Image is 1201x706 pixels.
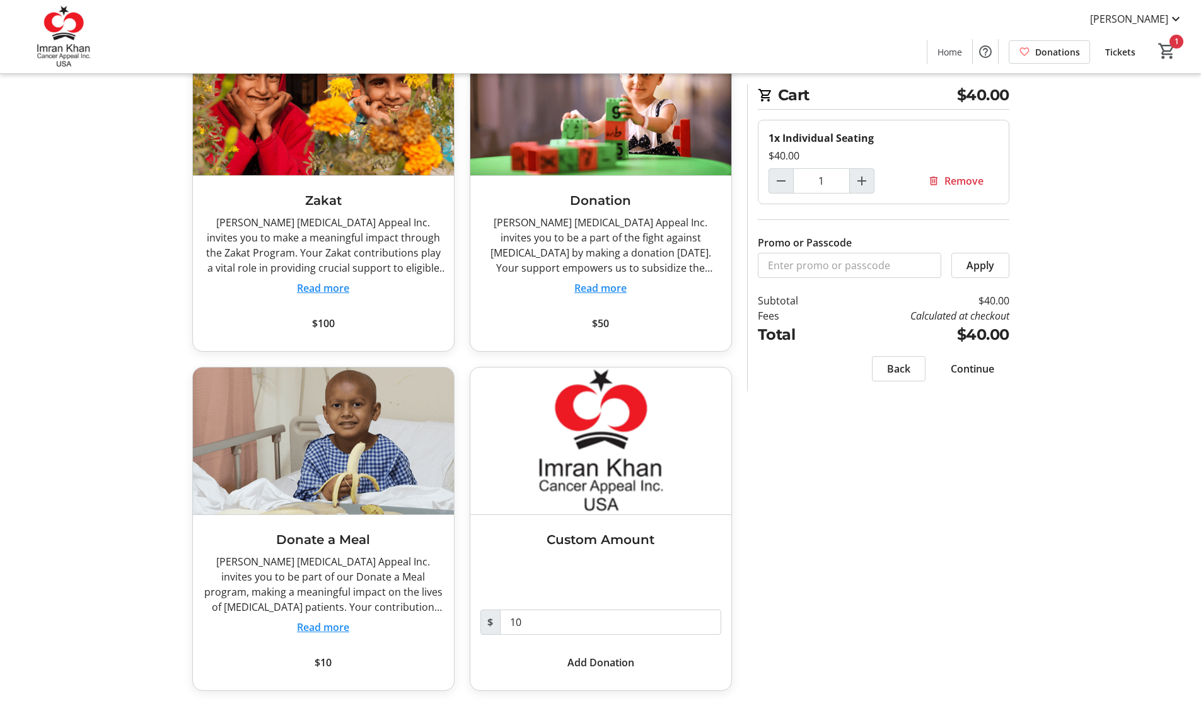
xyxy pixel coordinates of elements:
div: [PERSON_NAME] [MEDICAL_DATA] Appeal Inc. invites you to be a part of the fight against [MEDICAL_D... [480,215,721,275]
span: Apply [966,258,994,273]
button: [PERSON_NAME] [1080,9,1193,29]
span: Donations [1035,45,1080,59]
h3: Donation [480,191,721,210]
button: Decrement by one [769,169,793,193]
span: Back [887,361,910,376]
span: Add Donation [567,655,634,670]
img: Custom Amount [470,367,731,514]
label: Promo or Passcode [758,235,852,250]
input: Individual Seating Quantity [793,168,850,194]
a: Home [927,40,972,64]
div: $40.00 [769,148,999,163]
a: Donations [1009,40,1090,64]
img: Donation [470,28,731,175]
button: Read more [574,281,627,296]
span: $10 [315,655,332,670]
button: Cart [1156,40,1178,62]
button: $10 [203,650,444,675]
button: Read more [297,620,349,635]
span: Tickets [1105,45,1135,59]
h3: Donate a Meal [203,530,444,549]
span: Continue [951,361,994,376]
button: $50 [480,311,721,336]
td: Total [758,323,831,346]
img: Zakat [193,28,454,175]
button: Back [872,356,925,381]
img: Imran Khan Cancer Appeal Inc.'s Logo [8,5,120,68]
td: Fees [758,308,831,323]
input: Enter promo or passcode [758,253,941,278]
span: Remove [944,173,983,188]
button: Increment by one [850,169,874,193]
span: $50 [592,316,609,331]
td: Subtotal [758,293,831,308]
img: Donate a Meal [193,367,454,514]
button: Remove [913,168,999,194]
button: Help [973,39,998,64]
td: $40.00 [830,293,1009,308]
button: Read more [297,281,349,296]
input: Donation Amount [500,610,721,635]
span: $100 [312,316,335,331]
span: [PERSON_NAME] [1090,11,1168,26]
h2: Cart [758,84,1009,110]
td: $40.00 [830,323,1009,346]
button: $100 [203,311,444,336]
a: Tickets [1095,40,1146,64]
span: Home [937,45,962,59]
button: Continue [936,356,1009,381]
button: Add Donation [480,650,721,675]
div: [PERSON_NAME] [MEDICAL_DATA] Appeal Inc. invites you to be part of our Donate a Meal program, mak... [203,554,444,615]
td: Calculated at checkout [830,308,1009,323]
div: 1x Individual Seating [769,130,999,146]
div: [PERSON_NAME] [MEDICAL_DATA] Appeal Inc. invites you to make a meaningful impact through the Zaka... [203,215,444,275]
span: $40.00 [957,84,1009,107]
h3: Custom Amount [480,530,721,549]
span: $ [480,610,501,635]
button: Apply [951,253,1009,278]
h3: Zakat [203,191,444,210]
